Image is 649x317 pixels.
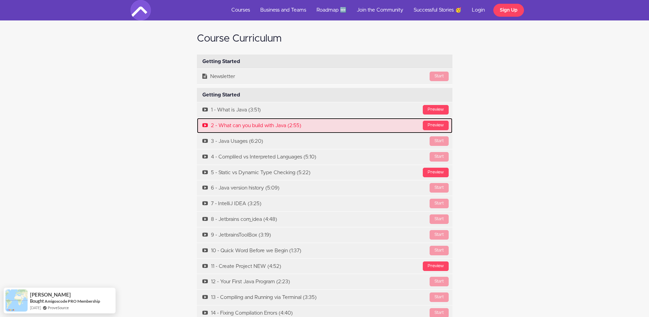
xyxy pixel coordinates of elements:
[197,165,452,180] a: Preview5 - Static vs Dynamic Type Checking (5:22)
[197,33,452,44] h2: Course Curriculum
[430,246,449,255] div: Start
[30,305,41,311] span: [DATE]
[430,183,449,193] div: Start
[197,180,452,196] a: Start6 - Java version history (5:09)
[493,4,524,17] a: Sign Up
[30,292,71,298] span: [PERSON_NAME]
[430,214,449,224] div: Start
[197,149,452,165] a: Start4 - Compliled vs Interpreted Languages (5:10)
[430,277,449,286] div: Start
[197,69,452,84] a: StartNewsletter
[48,305,69,311] a: ProveSource
[423,121,449,130] div: Preview
[5,289,28,312] img: provesource social proof notification image
[430,152,449,162] div: Start
[423,105,449,115] div: Preview
[430,292,449,302] div: Start
[197,290,452,305] a: Start13 - Compiling and Running via Terminal (3:35)
[430,230,449,240] div: Start
[197,88,452,102] div: Getting Started
[423,168,449,177] div: Preview
[430,199,449,208] div: Start
[197,118,452,133] a: Preview2 - What can you build with Java (2:55)
[197,227,452,243] a: Start9 - JetbrainsToolBox (3:19)
[45,298,100,304] a: Amigoscode PRO Membership
[423,261,449,271] div: Preview
[197,243,452,258] a: Start10 - Quick Word Before we Begin (1:37)
[197,102,452,118] a: Preview1 - What is Java (3:51)
[197,259,452,274] a: Preview11 - Create Project NEW (4:52)
[430,136,449,146] div: Start
[197,196,452,211] a: Start7 - IntelliJ IDEA (3:25)
[197,274,452,289] a: Start12 - Your First Java Program (2:23)
[197,212,452,227] a: Start8 - Jetbrains com_idea (4:48)
[30,298,44,304] span: Bought
[197,55,452,69] div: Getting Started
[197,134,452,149] a: Start3 - Java Usages (6:20)
[430,72,449,81] div: Start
